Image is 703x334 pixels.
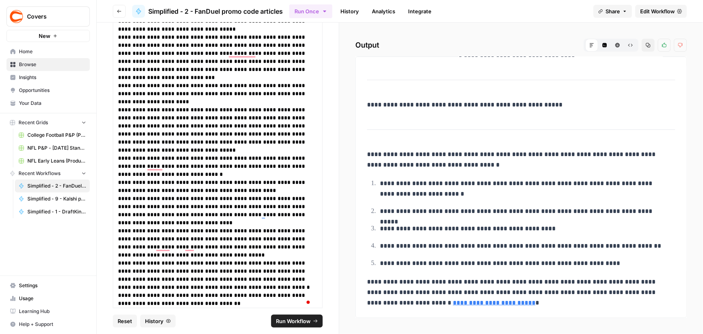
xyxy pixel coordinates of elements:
span: Browse [19,61,86,68]
a: College Football P&P (Production) Grid (1) [15,129,90,142]
a: Integrate [403,5,436,18]
span: Opportunities [19,87,86,94]
a: Edit Workflow [635,5,687,18]
span: Share [606,7,620,15]
button: Share [593,5,632,18]
a: Home [6,45,90,58]
a: Learning Hub [6,305,90,318]
a: History [336,5,364,18]
a: Opportunities [6,84,90,97]
h2: Output [355,39,687,52]
span: Learning Hub [19,308,86,315]
span: Simplified - 9 - Kalshi promo code articles [27,195,86,202]
a: NFL P&P - [DATE] Standard (Production) Grid [15,142,90,154]
span: NFL P&P - [DATE] Standard (Production) Grid [27,144,86,152]
span: Settings [19,282,86,289]
span: History [145,317,164,325]
a: Simplified - 2 - FanDuel promo code articles [15,180,90,192]
button: Run Workflow [271,315,323,328]
a: NFL Early Leans (Production) Grid (3) [15,154,90,167]
span: NFL Early Leans (Production) Grid (3) [27,157,86,165]
span: Simplified - 1 - DraftKings promo code articles [27,208,86,215]
button: Recent Grids [6,117,90,129]
button: Recent Workflows [6,167,90,180]
span: New [39,32,50,40]
a: Simplified - 2 - FanDuel promo code articles [132,5,283,18]
a: Usage [6,292,90,305]
span: College Football P&P (Production) Grid (1) [27,132,86,139]
a: Insights [6,71,90,84]
span: Covers [27,13,76,21]
a: Simplified - 9 - Kalshi promo code articles [15,192,90,205]
button: Reset [113,315,137,328]
a: Settings [6,279,90,292]
span: Run Workflow [276,317,311,325]
span: Simplified - 2 - FanDuel promo code articles [27,182,86,190]
button: Workspace: Covers [6,6,90,27]
span: Recent Grids [19,119,48,126]
a: Browse [6,58,90,71]
span: Simplified - 2 - FanDuel promo code articles [148,6,283,16]
span: Your Data [19,100,86,107]
span: Help + Support [19,321,86,328]
a: Simplified - 1 - DraftKings promo code articles [15,205,90,218]
a: Your Data [6,97,90,110]
button: New [6,30,90,42]
span: Reset [118,317,132,325]
span: Recent Workflows [19,170,60,177]
button: History [140,315,176,328]
button: Help + Support [6,318,90,331]
button: Run Once [289,4,332,18]
a: Analytics [367,5,400,18]
span: Home [19,48,86,55]
span: Usage [19,295,86,302]
img: Covers Logo [9,9,24,24]
span: Insights [19,74,86,81]
span: Edit Workflow [640,7,675,15]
